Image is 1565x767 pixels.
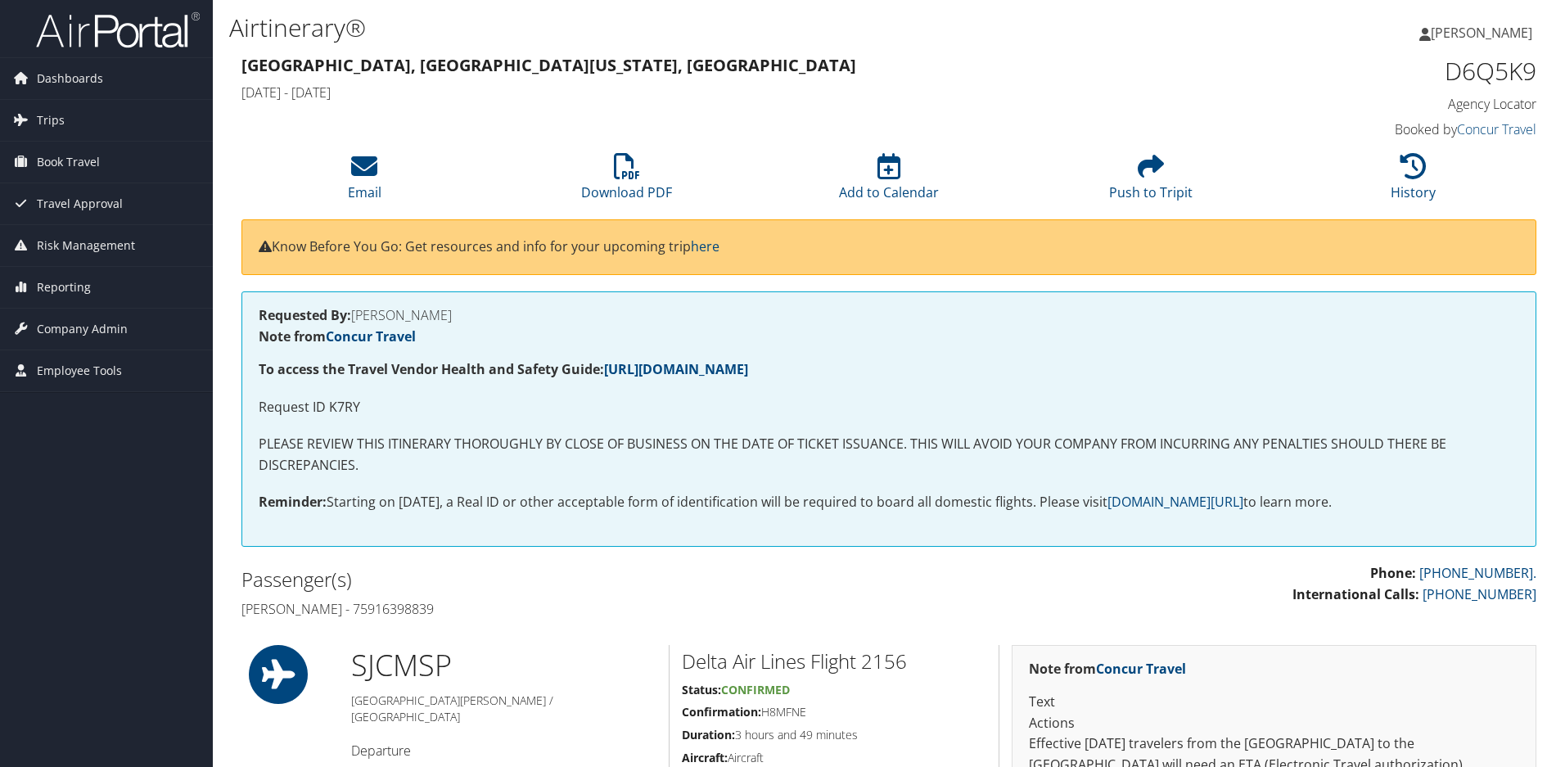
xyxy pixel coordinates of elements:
[682,704,986,720] h5: H8MFNE
[682,704,761,720] strong: Confirmation:
[839,162,939,201] a: Add to Calendar
[259,493,327,511] strong: Reminder:
[682,682,721,697] strong: Status:
[604,360,748,378] a: [URL][DOMAIN_NAME]
[1029,660,1186,678] strong: Note from
[326,327,416,345] a: Concur Travel
[259,397,1519,418] p: Request ID K7RY
[259,237,1519,258] p: Know Before You Go: Get resources and info for your upcoming trip
[37,183,123,224] span: Travel Approval
[348,162,381,201] a: Email
[259,360,748,378] strong: To access the Travel Vendor Health and Safety Guide:
[241,566,877,593] h2: Passenger(s)
[37,100,65,141] span: Trips
[37,309,128,350] span: Company Admin
[351,742,656,760] h4: Departure
[1107,493,1243,511] a: [DOMAIN_NAME][URL]
[351,693,656,724] h5: [GEOGRAPHIC_DATA][PERSON_NAME] / [GEOGRAPHIC_DATA]
[1109,162,1193,201] a: Push to Tripit
[682,750,728,765] strong: Aircraft:
[259,327,416,345] strong: Note from
[229,11,1109,45] h1: Airtinerary®
[259,434,1519,476] p: PLEASE REVIEW THIS ITINERARY THOROUGHLY BY CLOSE OF BUSINESS ON THE DATE OF TICKET ISSUANCE. THIS...
[682,727,986,743] h5: 3 hours and 49 minutes
[1370,564,1416,582] strong: Phone:
[721,682,790,697] span: Confirmed
[37,225,135,266] span: Risk Management
[1231,54,1536,88] h1: D6Q5K9
[682,647,986,675] h2: Delta Air Lines Flight 2156
[1391,162,1436,201] a: History
[1419,8,1549,57] a: [PERSON_NAME]
[37,142,100,183] span: Book Travel
[1419,564,1536,582] a: [PHONE_NUMBER].
[1292,585,1419,603] strong: International Calls:
[37,58,103,99] span: Dashboards
[1231,120,1536,138] h4: Booked by
[36,11,200,49] img: airportal-logo.png
[1096,660,1186,678] a: Concur Travel
[1231,95,1536,113] h4: Agency Locator
[241,83,1206,102] h4: [DATE] - [DATE]
[37,350,122,391] span: Employee Tools
[259,306,351,324] strong: Requested By:
[259,309,1519,322] h4: [PERSON_NAME]
[37,267,91,308] span: Reporting
[1457,120,1536,138] a: Concur Travel
[581,162,672,201] a: Download PDF
[1431,24,1532,42] span: [PERSON_NAME]
[1423,585,1536,603] a: [PHONE_NUMBER]
[682,727,735,742] strong: Duration:
[241,54,856,76] strong: [GEOGRAPHIC_DATA], [GEOGRAPHIC_DATA] [US_STATE], [GEOGRAPHIC_DATA]
[691,237,719,255] a: here
[241,600,877,618] h4: [PERSON_NAME] - 75916398839
[351,645,656,686] h1: SJC MSP
[682,750,986,766] h5: Aircraft
[259,492,1519,513] p: Starting on [DATE], a Real ID or other acceptable form of identification will be required to boar...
